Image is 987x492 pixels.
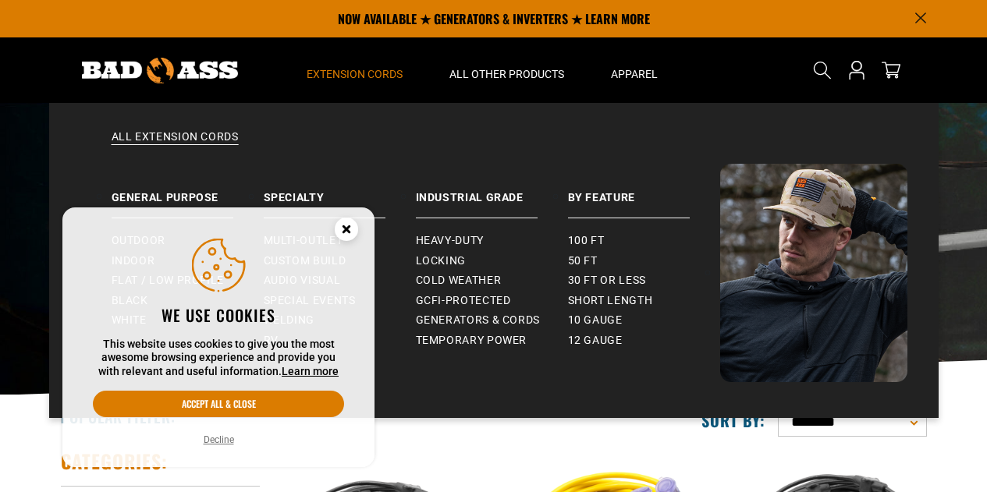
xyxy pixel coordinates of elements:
h2: Popular Filter: [61,406,176,427]
a: 30 ft or less [568,271,720,291]
span: Heavy-Duty [416,234,484,248]
a: 50 ft [568,251,720,271]
span: Extension Cords [307,67,403,81]
a: Temporary Power [416,331,568,351]
span: Cold Weather [416,274,502,288]
span: GCFI-Protected [416,294,511,308]
a: 10 gauge [568,310,720,331]
span: Locking [416,254,466,268]
img: Bad Ass Extension Cords [82,58,238,83]
button: Accept all & close [93,391,344,417]
p: This website uses cookies to give you the most awesome browsing experience and provide you with r... [93,338,344,379]
a: Short Length [568,291,720,311]
span: 30 ft or less [568,274,646,288]
summary: Extension Cords [283,37,426,103]
summary: Apparel [588,37,681,103]
a: 100 ft [568,231,720,251]
aside: Cookie Consent [62,207,375,468]
h2: Categories: [61,449,169,473]
a: Cold Weather [416,271,568,291]
button: Decline [199,432,239,448]
label: Sort by: [701,410,765,430]
a: Generators & Cords [416,310,568,331]
a: 12 gauge [568,331,720,351]
a: Specialty [264,164,416,218]
a: Locking [416,251,568,271]
span: 100 ft [568,234,605,248]
a: Industrial Grade [416,164,568,218]
span: All Other Products [449,67,564,81]
span: Apparel [611,67,658,81]
span: Short Length [568,294,653,308]
a: Heavy-Duty [416,231,568,251]
a: GCFI-Protected [416,291,568,311]
span: 50 ft [568,254,598,268]
span: Temporary Power [416,334,527,348]
a: All Extension Cords [80,129,907,164]
span: 12 gauge [568,334,623,348]
summary: Search [810,58,835,83]
span: 10 gauge [568,313,623,327]
span: Generators & Cords [416,313,541,327]
h2: We use cookies [93,305,344,325]
a: General Purpose [112,164,264,218]
a: Learn more [282,365,339,377]
summary: All Other Products [426,37,588,103]
a: By Feature [568,164,720,218]
img: Bad Ass Extension Cords [720,164,907,382]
